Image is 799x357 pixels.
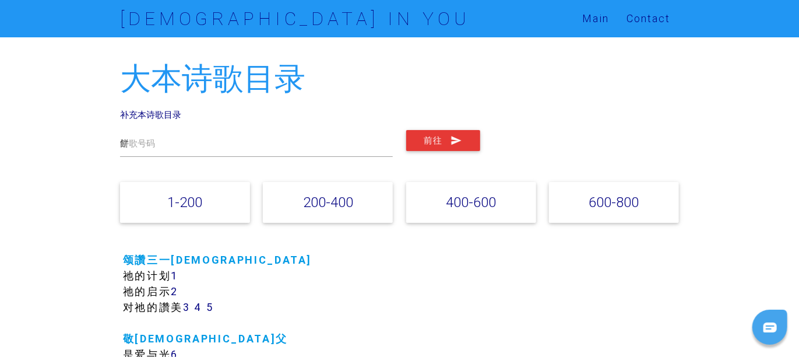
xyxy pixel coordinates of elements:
[589,194,639,211] a: 600-800
[194,300,202,314] a: 4
[120,62,680,96] h2: 大本诗歌目录
[120,109,181,120] a: 补充本诗歌目录
[123,253,312,267] a: 颂讚三一[DEMOGRAPHIC_DATA]
[206,300,214,314] a: 5
[123,332,288,345] a: 敬[DEMOGRAPHIC_DATA]父
[171,285,178,298] a: 2
[167,194,202,211] a: 1-200
[406,130,480,151] button: 前往
[171,269,178,282] a: 1
[183,300,191,314] a: 3
[303,194,353,211] a: 200-400
[120,137,155,150] label: 诗歌号码
[446,194,496,211] a: 400-600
